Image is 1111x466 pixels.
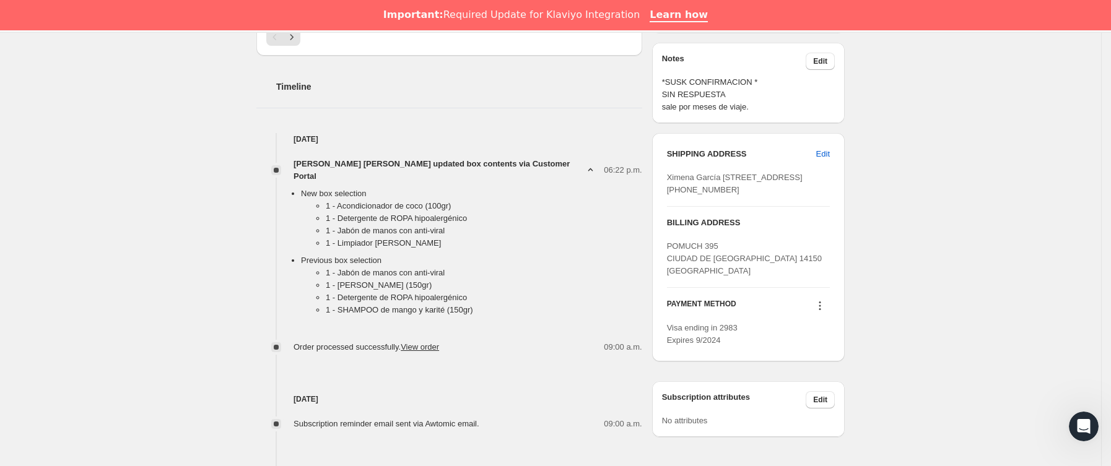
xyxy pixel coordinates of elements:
button: Edit [806,53,835,70]
a: View order [401,342,439,352]
span: Order processed successfully. [294,342,439,352]
h2: Timeline [276,80,642,93]
button: Siguiente [283,28,300,46]
a: Learn how [650,9,708,22]
span: Subscription reminder email sent via Awtomic email. [294,419,479,428]
span: 09:00 a.m. [604,418,642,430]
li: 1 - Detergente de ROPA hipoalergénico [326,291,642,304]
b: Important: [383,9,443,20]
h3: SHIPPING ADDRESS [667,148,816,160]
h3: Notes [662,53,806,70]
h3: Subscription attributes [662,391,806,408]
span: 06:22 p.m. [604,164,642,176]
button: [PERSON_NAME] [PERSON_NAME] updated box contents via Customer Portal [294,158,596,183]
span: POMUCH 395 CIUDAD DE [GEOGRAPHIC_DATA] 14150 [GEOGRAPHIC_DATA] [667,241,822,275]
iframe: Intercom live chat [1069,412,1099,441]
span: Edit [813,395,827,405]
h4: [DATE] [256,133,642,145]
h4: [DATE] [256,393,642,405]
span: Edit [813,56,827,66]
li: 1 - Detergente de ROPA hipoalergénico [326,212,642,225]
span: Edit [816,148,830,160]
span: 09:00 a.m. [604,341,642,353]
span: Visa ending in 2983 Expires 9/2024 [667,323,738,345]
div: Required Update for Klaviyo Integration [383,9,640,21]
nav: Paginación [266,28,632,46]
h3: PAYMENT METHOD [667,299,736,316]
li: Previous box selection [301,254,642,321]
span: [PERSON_NAME] [PERSON_NAME] updated box contents via Customer Portal [294,158,585,183]
li: 1 - Limpiador [PERSON_NAME] [326,237,642,249]
li: 1 - SHAMPOO de mango y karité (150gr) [326,304,642,316]
li: 1 - Jabón de manos con anti-viral [326,267,642,279]
button: Edit [806,391,835,408]
li: 1 - [PERSON_NAME] (150gr) [326,279,642,291]
span: *SUSK CONFIRMACION * SIN RESPUESTA sale por meses de viaje. [662,76,835,113]
h3: BILLING ADDRESS [667,217,830,229]
li: 1 - Jabón de manos con anti-viral [326,225,642,237]
span: Ximena García [STREET_ADDRESS] [PHONE_NUMBER] [667,173,803,194]
li: New box selection [301,188,642,254]
button: Edit [809,144,837,164]
li: 1 - Acondicionador de coco (100gr) [326,200,642,212]
span: No attributes [662,416,708,425]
